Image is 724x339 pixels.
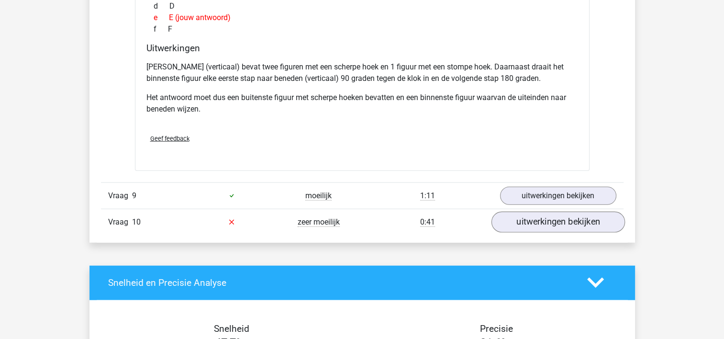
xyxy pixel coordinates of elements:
[108,277,573,288] h4: Snelheid en Precisie Analyse
[491,212,624,233] a: uitwerkingen bekijken
[146,92,578,115] p: Het antwoord moet dus een buitenste figuur met scherpe hoeken bevatten en een binnenste figuur wa...
[146,61,578,84] p: [PERSON_NAME] (verticaal) bevat twee figuren met een scherpe hoek en 1 figuur met een stompe hoek...
[500,187,616,205] a: uitwerkingen bekijken
[305,191,332,201] span: moeilijk
[154,12,169,23] span: e
[132,191,136,200] span: 9
[420,217,435,227] span: 0:41
[108,216,132,228] span: Vraag
[154,0,169,12] span: d
[146,0,578,12] div: D
[150,135,189,142] span: Geef feedback
[373,323,620,334] h4: Precisie
[108,323,355,334] h4: Snelheid
[146,23,578,35] div: F
[146,12,578,23] div: E (jouw antwoord)
[420,191,435,201] span: 1:11
[298,217,340,227] span: zeer moeilijk
[154,23,168,35] span: f
[146,43,578,54] h4: Uitwerkingen
[132,217,141,226] span: 10
[108,190,132,202] span: Vraag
